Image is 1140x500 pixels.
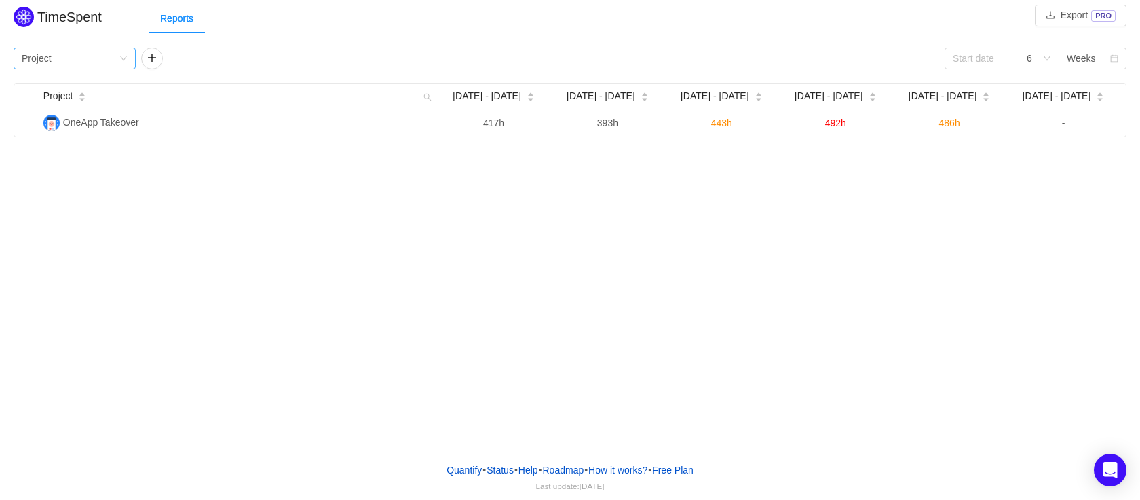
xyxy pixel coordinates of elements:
span: 393h [597,118,618,128]
span: [DATE] - [DATE] [681,89,749,103]
i: icon: search [418,84,437,109]
span: • [648,465,651,476]
i: icon: caret-down [641,96,648,100]
i: icon: calendar [1110,54,1118,64]
i: icon: down [119,54,128,64]
a: Status [486,460,514,480]
i: icon: caret-down [869,96,876,100]
div: 6 [1027,48,1032,69]
div: Open Intercom Messenger [1094,454,1126,486]
span: [DATE] - [DATE] [567,89,635,103]
i: icon: caret-up [983,91,990,95]
i: icon: caret-up [755,91,762,95]
i: icon: caret-up [1097,91,1104,95]
span: Project [43,89,73,103]
div: Sort [641,90,649,100]
button: Free Plan [651,460,694,480]
span: [DATE] - [DATE] [795,89,863,103]
div: Weeks [1067,48,1096,69]
h2: TimeSpent [37,10,102,24]
div: Project [22,48,52,69]
span: • [482,465,486,476]
a: Help [518,460,539,480]
div: Reports [149,3,204,34]
button: How it works? [588,460,648,480]
span: [DATE] - [DATE] [453,89,521,103]
i: icon: down [1043,54,1051,64]
span: • [514,465,518,476]
span: OneApp Takeover [63,117,139,128]
button: icon: plus [141,48,163,69]
a: Roadmap [542,460,585,480]
input: Start date [945,48,1019,69]
i: icon: caret-up [641,91,648,95]
div: Sort [527,90,535,100]
button: icon: downloadExportPRO [1035,5,1126,26]
div: Sort [1096,90,1104,100]
span: 443h [711,118,732,128]
i: icon: caret-down [527,96,534,100]
i: icon: caret-up [527,91,534,95]
i: icon: caret-up [869,91,876,95]
div: Sort [982,90,990,100]
span: 417h [483,118,504,128]
i: icon: caret-down [1097,96,1104,100]
span: - [1062,118,1065,128]
i: icon: caret-down [755,96,762,100]
div: Sort [755,90,763,100]
span: • [584,465,588,476]
i: icon: caret-down [983,96,990,100]
span: 486h [939,118,960,128]
a: Quantify [446,460,482,480]
span: • [539,465,542,476]
img: Quantify logo [14,7,34,27]
span: [DATE] - [DATE] [1023,89,1091,103]
div: Sort [869,90,877,100]
span: Last update: [536,482,605,490]
span: [DATE] [579,482,605,490]
span: 492h [825,118,846,128]
i: icon: caret-up [79,91,86,95]
div: Sort [78,90,86,100]
img: OT [43,115,60,131]
i: icon: caret-down [79,96,86,100]
span: [DATE] - [DATE] [909,89,977,103]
